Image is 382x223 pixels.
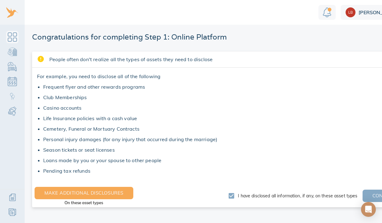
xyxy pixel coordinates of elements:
[361,202,376,217] div: Open Intercom Messenger
[238,193,357,199] span: I have disclosed all information, if any, on these asset types
[6,61,19,73] a: Personal Possessions
[346,7,355,17] img: cac8cfc392767eae5392c90a9589ad31
[6,90,19,103] a: Child Custody & Parenting
[35,201,133,205] div: On these asset types
[6,206,19,218] a: Resources
[6,105,19,117] a: Child & Spousal Support
[323,7,331,17] img: Notification
[6,31,19,43] a: Dashboard
[6,46,19,58] a: Bank Accounts & Investments
[44,189,123,197] span: Make Additional Disclosures
[6,75,19,88] a: Debts & Obligations
[35,187,133,199] a: Make Additional Disclosures
[6,191,19,204] a: Additional Information
[32,32,227,42] h1: Congratulations for completing Step 1: Online Platform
